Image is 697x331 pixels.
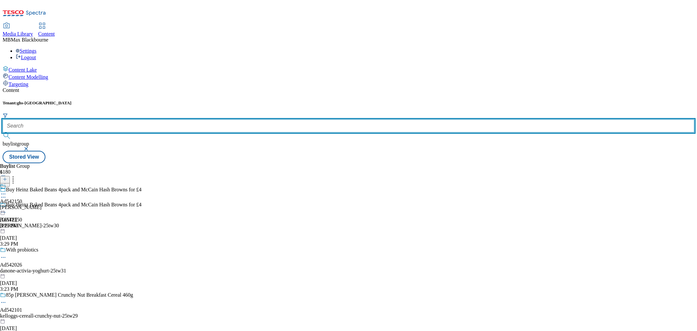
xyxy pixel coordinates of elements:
span: MB [3,37,11,43]
span: ghs-[GEOGRAPHIC_DATA] [17,100,72,105]
a: Content Lake [3,66,694,73]
a: Content [38,23,55,37]
a: Targeting [3,80,694,87]
div: Buy Heinz Baked Beans 4pack and McCain Hash Browns for £4 [6,202,141,208]
span: Media Library [3,31,33,37]
input: Search [3,119,694,132]
div: With probiotics [6,247,38,253]
a: Content Modelling [3,73,694,80]
span: Content Lake [8,67,37,73]
a: Logout [16,55,36,60]
span: buylistgroup [3,141,29,147]
div: Buy Heinz Baked Beans 4pack and McCain Hash Browns for £4 [6,187,141,193]
span: Content [38,31,55,37]
button: Stored View [3,151,45,163]
a: Media Library [3,23,33,37]
div: 85p [PERSON_NAME] Crunchy Nut Breakfast Cereal 460g [6,292,133,298]
h5: Tenant: [3,100,694,106]
svg: Search Filters [3,113,8,118]
span: Targeting [8,81,28,87]
div: Content [3,87,694,93]
span: Max Blackbourne [11,37,48,43]
a: Settings [16,48,37,54]
span: Content Modelling [8,74,48,80]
